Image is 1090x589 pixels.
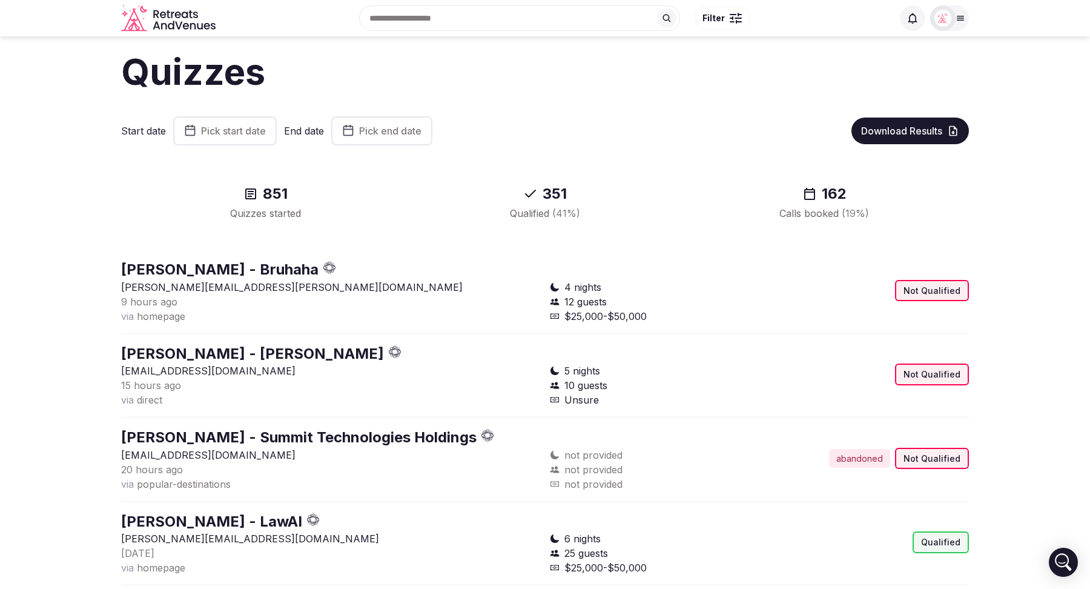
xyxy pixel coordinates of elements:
span: via [121,478,134,490]
span: ( 41 %) [552,207,580,219]
span: via [121,310,134,322]
span: 20 hours ago [121,464,183,476]
div: abandoned [829,449,890,468]
span: not provided [564,462,623,477]
button: [DATE] [121,546,154,561]
button: [PERSON_NAME] - Summit Technologies Holdings [121,427,477,448]
div: Not Qualified [895,280,969,302]
span: Pick end date [359,125,421,137]
button: Filter [695,7,750,30]
button: Pick end date [331,116,432,145]
button: [PERSON_NAME] - [PERSON_NAME] [121,344,384,364]
p: [EMAIL_ADDRESS][DOMAIN_NAME] [121,448,540,462]
p: [PERSON_NAME][EMAIL_ADDRESS][PERSON_NAME][DOMAIN_NAME] [121,280,540,294]
span: 25 guests [564,546,608,561]
span: homepage [137,310,185,322]
span: via [121,394,134,406]
div: Quizzes started [140,206,391,221]
span: 9 hours ago [121,296,177,308]
div: Qualified [420,206,670,221]
span: [DATE] [121,547,154,559]
span: popular-destinations [137,478,231,490]
button: 15 hours ago [121,378,181,393]
h1: Quizzes [121,46,969,97]
span: homepage [137,562,185,574]
a: [PERSON_NAME] - Bruhaha [121,261,319,278]
img: Matt Grant Oakes [934,10,951,27]
button: 20 hours ago [121,462,183,477]
button: 9 hours ago [121,294,177,309]
div: 851 [140,184,391,204]
a: [PERSON_NAME] - [PERSON_NAME] [121,345,384,362]
span: 12 guests [564,294,607,309]
p: [EMAIL_ADDRESS][DOMAIN_NAME] [121,364,540,378]
a: Visit the homepage [121,5,218,32]
span: Pick start date [201,125,266,137]
div: $25,000-$50,000 [550,309,755,324]
a: [PERSON_NAME] - Summit Technologies Holdings [121,428,477,446]
div: 351 [420,184,670,204]
div: Not Qualified [895,364,969,385]
span: Download Results [861,125,942,137]
span: 15 hours ago [121,379,181,391]
button: Pick start date [173,116,277,145]
span: via [121,562,134,574]
div: Calls booked [699,206,950,221]
span: not provided [564,448,623,462]
span: 5 nights [564,364,600,378]
span: 10 guests [564,378,607,393]
svg: Retreats and Venues company logo [121,5,218,32]
div: 162 [699,184,950,204]
button: [PERSON_NAME] - Bruhaha [121,259,319,280]
p: [PERSON_NAME][EMAIL_ADDRESS][DOMAIN_NAME] [121,531,540,546]
a: [PERSON_NAME] - LawAI [121,513,302,530]
button: Download Results [851,118,969,144]
div: not provided [550,477,755,491]
div: Open Intercom Messenger [1049,548,1078,577]
div: Qualified [913,531,969,553]
label: Start date [121,124,166,138]
span: Filter [702,12,725,24]
div: Not Qualified [895,448,969,470]
span: 4 nights [564,280,601,294]
button: [PERSON_NAME] - LawAI [121,511,302,532]
span: direct [137,394,162,406]
label: End date [284,124,324,138]
div: Unsure [550,393,755,407]
span: 6 nights [564,531,601,546]
span: ( 19 %) [842,207,869,219]
div: $25,000-$50,000 [550,561,755,575]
